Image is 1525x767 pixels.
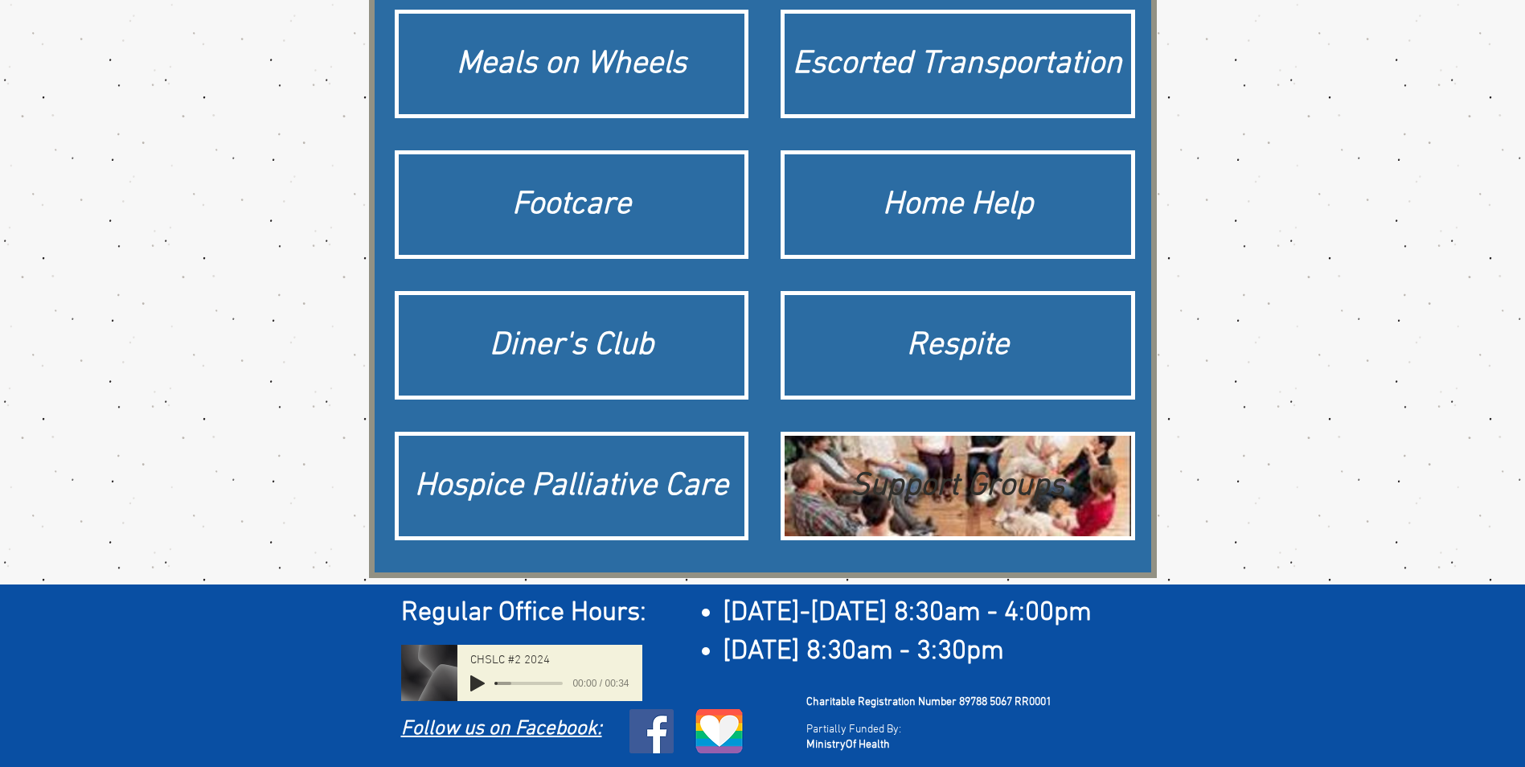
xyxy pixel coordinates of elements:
[806,723,901,736] span: Partially Funded By:
[470,675,485,691] button: Play
[401,594,1137,633] h2: ​
[806,738,846,752] span: Ministry
[395,10,1135,560] div: Matrix gallery
[723,635,1004,668] span: [DATE] 8:30am - 3:30pm
[401,717,602,741] a: Follow us on Facebook:
[395,291,749,400] a: Diner's Club
[793,323,1123,368] div: Respite
[401,597,646,630] span: Regular Office Hours:
[470,654,550,667] span: CHSLC #2 2024
[793,464,1123,509] div: Support Groups
[806,695,1052,709] span: Charitable Registration Number 89788 5067 RR0001
[629,709,674,753] ul: Social Bar
[407,323,737,368] div: Diner's Club
[781,150,1135,259] a: Home Help
[793,42,1123,87] div: Escorted Transportation
[695,709,744,753] img: LGBTQ logo.png
[395,10,749,118] a: Meals on Wheels
[407,42,737,87] div: Meals on Wheels
[781,10,1135,118] a: Escorted Transportation
[629,709,674,753] img: Facebook
[407,183,737,228] div: Footcare
[407,464,737,509] div: Hospice Palliative Care
[793,183,1123,228] div: Home Help
[563,675,629,691] span: 00:00 / 00:34
[781,432,1135,540] a: Support GroupsSupport Groups
[723,597,1092,630] span: [DATE]-[DATE] 8:30am - 4:00pm
[846,738,890,752] span: Of Health
[395,150,749,259] a: Footcare
[781,291,1135,400] a: Respite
